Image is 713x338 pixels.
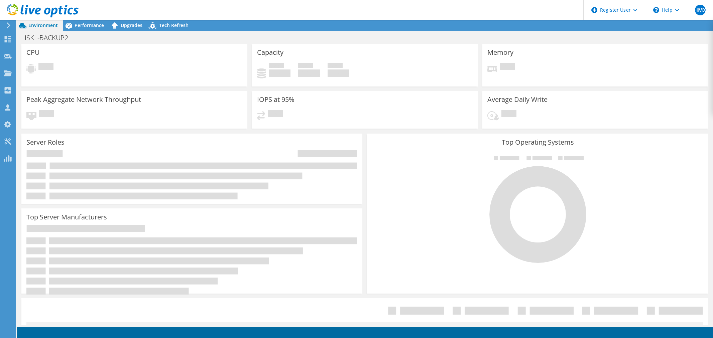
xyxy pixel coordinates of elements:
svg: \n [653,7,659,13]
h1: ISKL-BACKUP2 [22,34,79,41]
span: Performance [75,22,104,28]
h3: Memory [487,49,513,56]
span: Pending [38,63,53,72]
h3: CPU [26,49,40,56]
span: HMX [695,5,706,15]
h4: 0 GiB [328,69,349,77]
span: Pending [501,110,516,119]
span: Total [328,63,343,69]
span: Pending [39,110,54,119]
span: Tech Refresh [159,22,189,28]
span: Environment [28,22,58,28]
h3: IOPS at 95% [257,96,294,103]
h3: Average Daily Write [487,96,548,103]
span: Pending [268,110,283,119]
span: Used [269,63,284,69]
h4: 0 GiB [298,69,320,77]
span: Free [298,63,313,69]
h3: Capacity [257,49,283,56]
h3: Peak Aggregate Network Throughput [26,96,141,103]
h3: Top Operating Systems [372,139,703,146]
h4: 0 GiB [269,69,290,77]
span: Upgrades [121,22,142,28]
span: Pending [500,63,515,72]
h3: Top Server Manufacturers [26,213,107,221]
h3: Server Roles [26,139,65,146]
